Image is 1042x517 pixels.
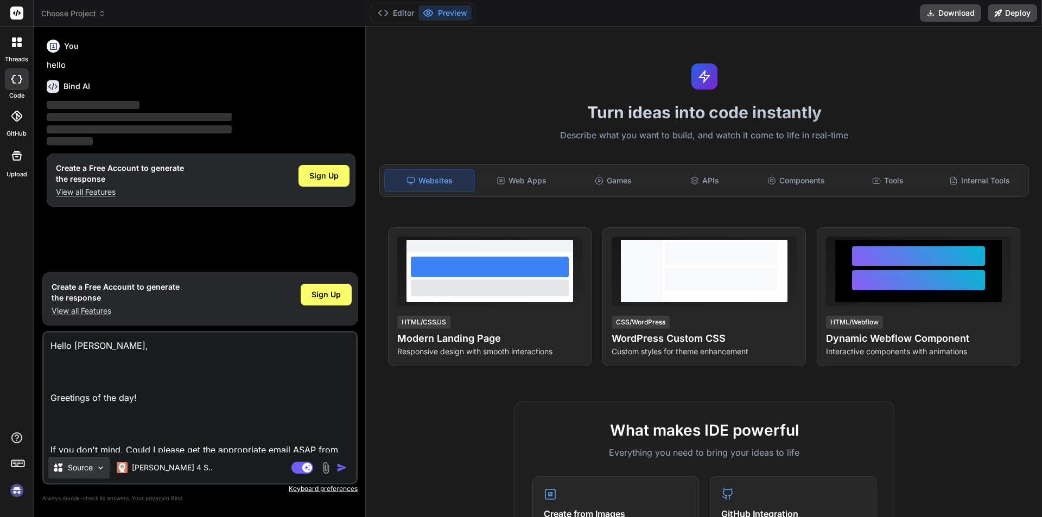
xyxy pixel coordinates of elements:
[47,59,355,72] p: hello
[47,101,139,109] span: ‌
[920,4,981,22] button: Download
[7,170,27,179] label: Upload
[47,137,93,145] span: ‌
[7,129,27,138] label: GitHub
[320,462,332,474] img: attachment
[132,462,213,473] p: [PERSON_NAME] 4 S..
[47,113,232,121] span: ‌
[52,282,180,303] h1: Create a Free Account to generate the response
[64,41,79,52] h6: You
[145,495,165,501] span: privacy
[5,55,28,64] label: threads
[117,462,128,473] img: Claude 4 Sonnet
[52,305,180,316] p: View all Features
[418,5,472,21] button: Preview
[312,289,341,300] span: Sign Up
[96,463,105,473] img: Pick Models
[397,331,582,346] h4: Modern Landing Page
[373,103,1035,122] h1: Turn ideas into code instantly
[397,316,450,329] div: HTML/CSS/JS
[569,169,658,192] div: Games
[384,169,475,192] div: Websites
[752,169,841,192] div: Components
[373,5,418,21] button: Editor
[8,481,26,500] img: signin
[843,169,933,192] div: Tools
[373,129,1035,143] p: Describe what you want to build, and watch it come to life in real-time
[309,170,339,181] span: Sign Up
[612,346,797,357] p: Custom styles for theme enhancement
[336,462,347,473] img: icon
[42,493,358,503] p: Always double-check its answers. Your in Bind
[477,169,567,192] div: Web Apps
[988,4,1037,22] button: Deploy
[56,187,184,197] p: View all Features
[68,462,93,473] p: Source
[56,163,184,184] h1: Create a Free Account to generate the response
[42,484,358,493] p: Keyboard preferences
[532,419,876,442] h2: What makes IDE powerful
[41,8,106,19] span: Choose Project
[826,331,1011,346] h4: Dynamic Webflow Component
[935,169,1024,192] div: Internal Tools
[612,316,670,329] div: CSS/WordPress
[397,346,582,357] p: Responsive design with smooth interactions
[44,333,356,452] textarea: Hello [PERSON_NAME], Greetings of the day! If you don't mind, Could I please get the appropriate ...
[612,331,797,346] h4: WordPress Custom CSS
[9,91,24,100] label: code
[660,169,749,192] div: APIs
[826,346,1011,357] p: Interactive components with animations
[47,125,232,133] span: ‌
[63,81,90,92] h6: Bind AI
[826,316,883,329] div: HTML/Webflow
[532,446,876,459] p: Everything you need to bring your ideas to life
